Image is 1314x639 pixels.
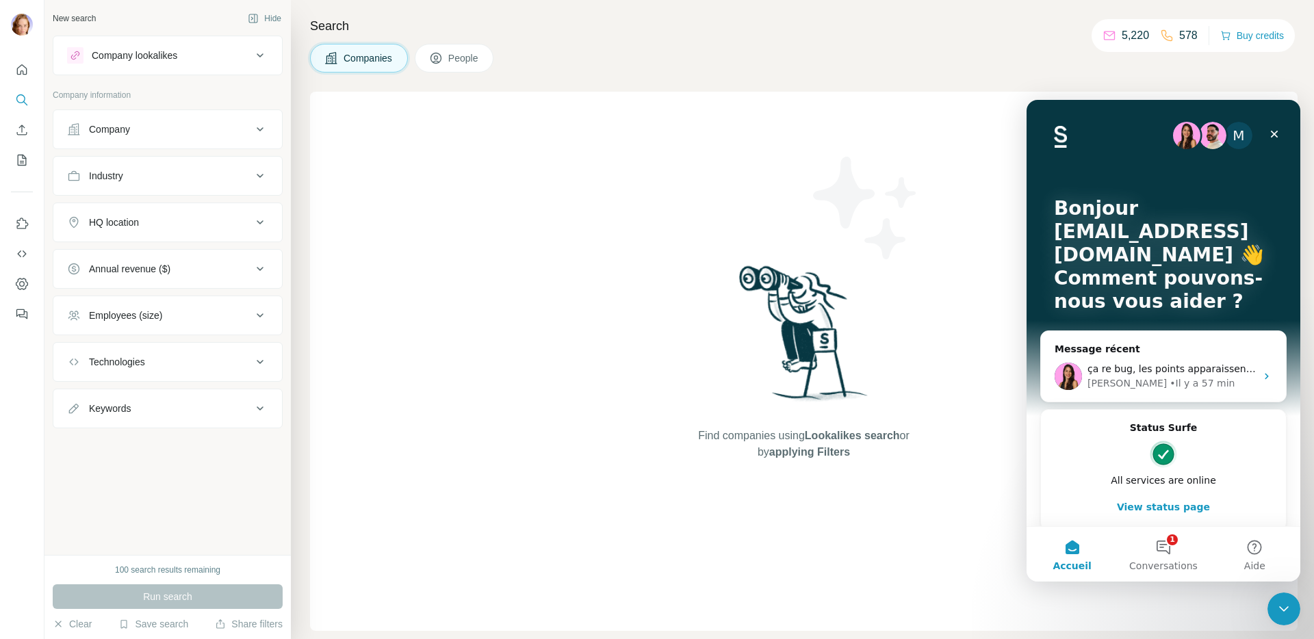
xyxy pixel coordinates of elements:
div: Employees (size) [89,309,162,322]
button: Clear [53,617,92,631]
button: Hide [238,8,291,29]
span: ça re bug, les points apparaissent a nouveau, surfe fait que mlon linkedin bug aussi. [61,263,466,274]
button: My lists [11,148,33,172]
span: Find companies using or by [694,428,913,460]
div: Company [89,122,130,136]
button: Enrich CSV [11,118,33,142]
h4: Search [310,16,1298,36]
button: Dashboard [11,272,33,296]
button: Conversations [91,427,182,482]
button: Quick start [11,57,33,82]
span: Lookalikes search [805,430,900,441]
span: Companies [344,51,394,65]
div: Company lookalikes [92,49,177,62]
button: Use Surfe on LinkedIn [11,211,33,236]
p: 578 [1179,27,1198,44]
div: 100 search results remaining [115,564,220,576]
span: Aide [218,461,239,471]
span: Accueil [26,461,65,471]
button: Industry [53,159,282,192]
iframe: Intercom live chat [1027,100,1300,582]
button: Aide [183,427,274,482]
div: • Il y a 57 min [143,276,208,291]
iframe: Intercom live chat [1267,592,1300,625]
span: applying Filters [769,446,850,458]
p: 5,220 [1122,27,1149,44]
button: Search [11,88,33,112]
span: Conversations [103,461,171,471]
div: Technologies [89,355,145,369]
button: Technologies [53,345,282,378]
img: Avatar [11,14,33,36]
p: Company information [53,89,283,101]
div: Annual revenue ($) [89,262,170,276]
button: Annual revenue ($) [53,252,282,285]
button: Share filters [215,617,283,631]
div: Keywords [89,402,131,415]
div: New search [53,12,96,25]
div: HQ location [89,216,139,229]
button: Buy credits [1220,26,1284,45]
h2: Status Surfe [28,321,246,335]
div: All services are online [28,374,246,388]
div: Fermer [235,22,260,47]
span: People [448,51,480,65]
button: Save search [118,617,188,631]
button: Company [53,113,282,146]
button: Employees (size) [53,299,282,332]
button: HQ location [53,206,282,239]
button: Keywords [53,392,282,425]
button: View status page [28,393,246,421]
button: Feedback [11,302,33,326]
div: [PERSON_NAME] [61,276,140,291]
img: Surfe Illustration - Stars [804,146,927,270]
img: Surfe Illustration - Woman searching with binoculars [733,262,875,415]
div: Industry [89,169,123,183]
button: Company lookalikes [53,39,282,72]
button: Use Surfe API [11,242,33,266]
